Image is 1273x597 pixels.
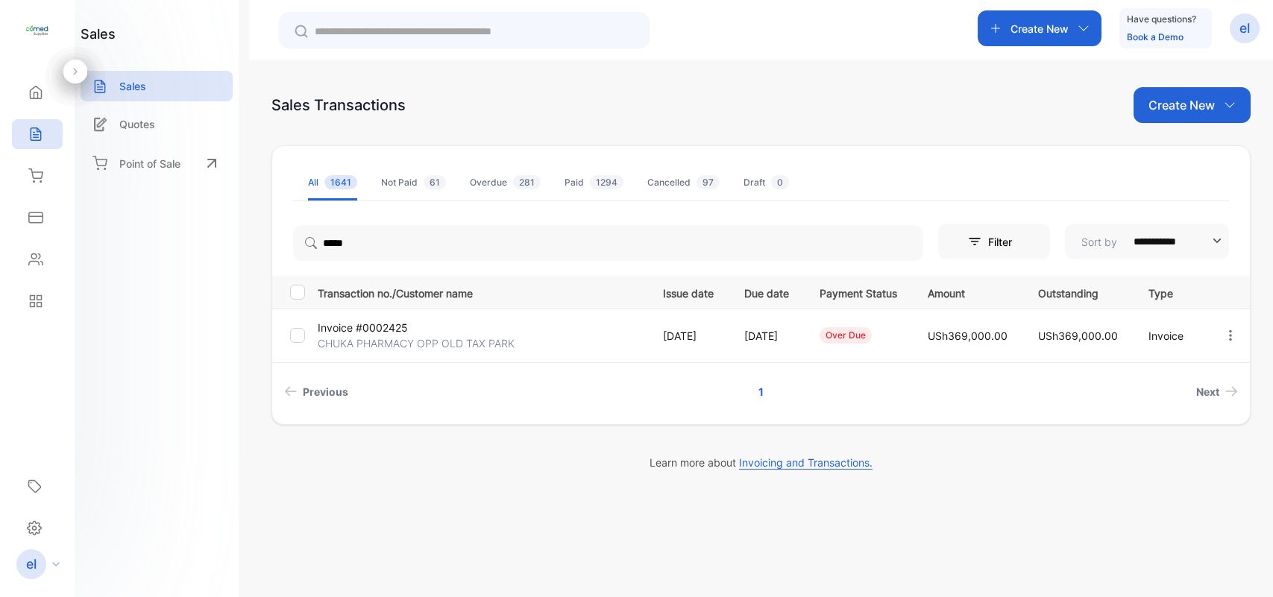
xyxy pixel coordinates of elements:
h1: sales [81,24,116,44]
p: Have questions? [1127,12,1196,27]
p: Sales [119,78,146,94]
span: 1294 [590,175,623,189]
p: Invoice [1148,328,1192,344]
p: Learn more about [271,455,1251,470]
span: 0 [771,175,789,189]
div: Sales Transactions [271,94,406,116]
p: Quotes [119,116,155,132]
a: Next page [1190,378,1244,405]
span: USh369,000.00 [1038,329,1118,342]
span: USh369,000.00 [928,329,1008,342]
div: Paid [565,176,623,189]
button: Create New [978,10,1101,46]
span: Previous [303,384,348,399]
div: Draft [744,176,789,189]
p: el [26,555,37,574]
div: over due [820,327,872,344]
p: Payment Status [820,282,897,301]
button: Sort by [1065,224,1229,259]
img: logo [26,19,48,42]
p: Outstanding [1038,282,1118,301]
p: Create New [1148,96,1215,114]
p: Sort by [1081,234,1117,250]
span: 61 [424,175,446,189]
p: Issue date [663,282,714,301]
p: Point of Sale [119,156,180,171]
button: el [1230,10,1260,46]
p: el [1239,19,1250,38]
a: Previous page [278,378,354,405]
p: Due date [744,282,789,301]
a: Sales [81,71,233,101]
p: Type [1148,282,1192,301]
span: Next [1196,384,1219,399]
iframe: LiveChat chat widget [1210,534,1273,597]
a: Page 1 is your current page [741,378,782,405]
span: Invoicing and Transactions. [739,456,873,470]
a: Book a Demo [1127,31,1184,42]
p: Invoice #0002425 [318,320,427,335]
p: [DATE] [663,328,714,344]
p: Create New [1010,21,1069,37]
ul: Pagination [272,378,1250,405]
a: Point of Sale [81,147,233,180]
p: Transaction no./Customer name [318,282,644,301]
div: Cancelled [647,176,720,189]
p: [DATE] [744,328,789,344]
p: Amount [928,282,1008,301]
span: 1641 [324,175,357,189]
span: 97 [697,175,720,189]
a: Quotes [81,109,233,139]
button: Create New [1134,87,1251,123]
span: 281 [513,175,541,189]
p: CHUKA PHARMACY OPP OLD TAX PARK [318,335,515,351]
div: All [308,176,357,189]
div: Not Paid [381,176,446,189]
div: Overdue [470,176,541,189]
